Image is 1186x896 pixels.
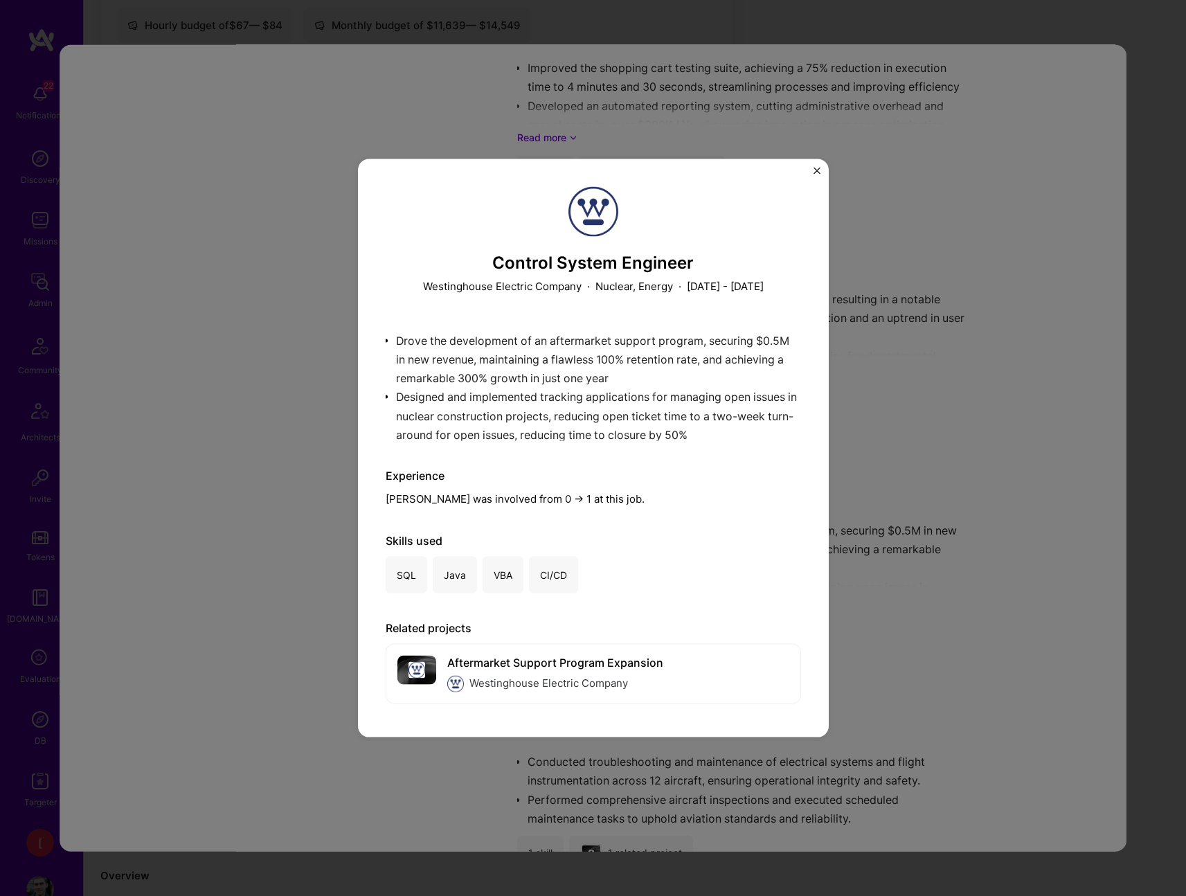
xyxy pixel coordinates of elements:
[386,533,801,548] div: Skills used
[397,655,436,684] img: cover
[386,620,801,635] div: Related projects
[386,468,801,505] div: [PERSON_NAME] was involved from 0 -> 1 at this job.
[814,168,820,182] button: Close
[469,675,628,692] div: Westinghouse Electric Company
[433,556,477,593] div: Java
[687,278,764,293] p: [DATE] - [DATE]
[386,253,801,274] h3: Control System Engineer
[568,187,618,237] img: Company logo
[447,655,663,670] div: Aftermarket Support Program Expansion
[529,556,578,593] div: CI/CD
[386,556,427,593] div: SQL
[587,278,590,293] span: ·
[423,278,582,293] p: Westinghouse Electric Company
[447,675,464,692] img: Company logo
[595,278,673,293] p: Nuclear, Energy
[386,468,801,483] div: Experience
[483,556,523,593] div: VBA
[408,661,425,678] img: Company logo
[679,278,681,293] span: ·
